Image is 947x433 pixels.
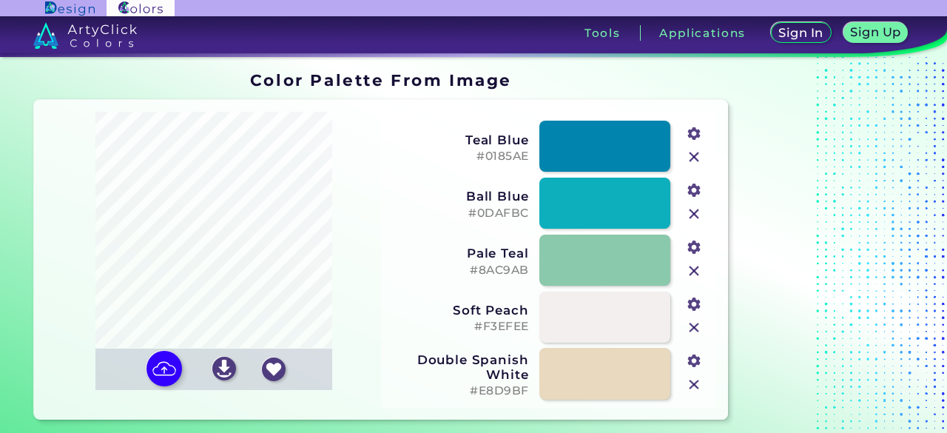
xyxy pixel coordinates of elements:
img: icon_favourite_white.svg [262,358,286,381]
img: icon_close.svg [684,375,704,395]
img: icon_close.svg [684,147,704,167]
h1: Color Palette From Image [250,69,512,91]
img: icon_close.svg [684,261,704,281]
a: Sign Up [846,24,905,42]
h3: Double Spanish White [391,352,529,382]
img: icon_close.svg [684,318,704,338]
h3: Pale Teal [391,246,529,261]
h3: Applications [659,27,746,38]
h3: Tools [584,27,621,38]
img: icon_download_white.svg [212,357,236,380]
h5: Sign Up [853,27,899,38]
img: ArtyClick Design logo [45,1,95,16]
img: icon picture [146,351,182,386]
h5: #0DAFBC [391,207,529,221]
h5: #E8D9BF [391,384,529,398]
h3: Soft Peach [391,303,529,318]
h5: #0185AE [391,150,529,164]
h5: Sign In [781,27,820,38]
h5: #F3EFEE [391,320,529,334]
h3: Teal Blue [391,132,529,147]
img: icon_close.svg [684,204,704,224]
h5: #8AC9AB [391,264,529,278]
img: logo_artyclick_colors_white.svg [33,22,138,49]
a: Sign In [774,24,829,42]
h3: Ball Blue [391,189,529,204]
iframe: Advertisement [734,65,919,426]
